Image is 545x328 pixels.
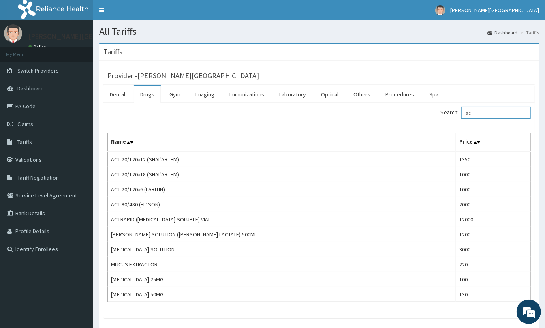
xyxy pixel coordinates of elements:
[223,86,271,103] a: Immunizations
[518,29,539,36] li: Tariffs
[456,242,531,257] td: 3000
[133,4,152,24] div: Minimize live chat window
[103,48,122,56] h3: Tariffs
[189,86,221,103] a: Imaging
[108,152,456,167] td: ACT 20/120x12 (SHAL'ARTEM)
[17,120,33,128] span: Claims
[456,257,531,272] td: 220
[456,287,531,302] td: 130
[108,167,456,182] td: ACT 20/120x18 (SHAL'ARTEM)
[314,86,345,103] a: Optical
[28,33,148,40] p: [PERSON_NAME][GEOGRAPHIC_DATA]
[108,133,456,152] th: Name
[456,167,531,182] td: 1000
[450,6,539,14] span: [PERSON_NAME][GEOGRAPHIC_DATA]
[423,86,445,103] a: Spa
[17,138,32,146] span: Tariffs
[435,5,445,15] img: User Image
[461,107,531,119] input: Search:
[17,85,44,92] span: Dashboard
[47,102,112,184] span: We're online!
[163,86,187,103] a: Gym
[4,221,154,250] textarea: Type your message and hit 'Enter'
[99,26,539,37] h1: All Tariffs
[487,29,517,36] a: Dashboard
[456,272,531,287] td: 100
[440,107,531,119] label: Search:
[4,24,22,43] img: User Image
[103,86,132,103] a: Dental
[108,242,456,257] td: [MEDICAL_DATA] SOLUTION
[17,174,59,181] span: Tariff Negotiation
[108,212,456,227] td: ACTRAPID ([MEDICAL_DATA] SOLUBLE) VIAL
[108,257,456,272] td: MUCUS EXTRACTOR
[108,227,456,242] td: [PERSON_NAME] SOLUTION ([PERSON_NAME] LACTATE) 500ML
[28,44,48,50] a: Online
[456,133,531,152] th: Price
[108,272,456,287] td: [MEDICAL_DATA] 25MG
[108,182,456,197] td: ACT 20/120x6 (LARITIN)
[456,212,531,227] td: 12000
[15,41,33,61] img: d_794563401_company_1708531726252_794563401
[134,86,161,103] a: Drugs
[273,86,312,103] a: Laboratory
[347,86,377,103] a: Others
[107,72,259,79] h3: Provider - [PERSON_NAME][GEOGRAPHIC_DATA]
[17,67,59,74] span: Switch Providers
[456,152,531,167] td: 1350
[108,287,456,302] td: [MEDICAL_DATA] 50MG
[42,45,136,56] div: Chat with us now
[108,197,456,212] td: ACT 80/480 (FIDSON)
[456,197,531,212] td: 2000
[456,182,531,197] td: 1000
[379,86,421,103] a: Procedures
[456,227,531,242] td: 1200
